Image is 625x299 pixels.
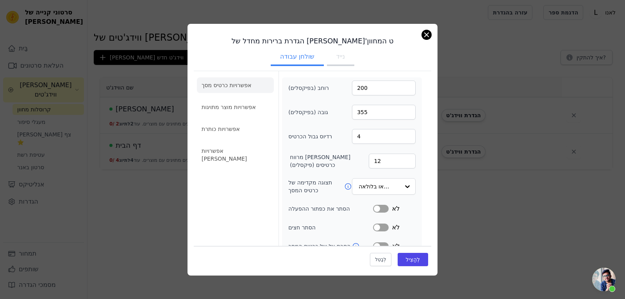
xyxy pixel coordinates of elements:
font: לְהַצִיל [406,256,420,263]
font: אפשרויות כותרת [202,126,240,132]
font: לֹא [392,205,400,212]
a: פתח צ'אט [592,268,616,291]
font: מרווח [PERSON_NAME] כרטיסים (פיקסלים) [290,154,350,168]
font: אפשרויות כרטיס מסך [202,82,252,88]
font: לְבַטֵל [375,257,386,262]
font: לֹא [392,242,400,250]
font: הגדרת ברירות מחדל של [PERSON_NAME]'ט המחוון [232,37,394,45]
font: רדיוס גבול הכרטיס [288,133,332,140]
font: אפשרויות מוצר מתויגות [202,104,256,110]
font: הסתר את כפתור ההפעלה [288,206,350,212]
font: גובה (בפיקסלים) [288,109,328,115]
font: רוחב (בפיקסלים) [288,85,329,91]
font: הסתר חצים [288,224,316,231]
font: הסרת צל של כרטיס המסך [288,243,350,249]
font: תצוגה מקדימה של כרטיס המסך [288,179,332,193]
button: סגור מודאל [422,30,431,39]
font: שולחן עבודה [280,53,314,60]
font: נייד [336,53,345,60]
font: אפשרויות [PERSON_NAME] [202,148,247,162]
font: לֹא [392,224,400,231]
